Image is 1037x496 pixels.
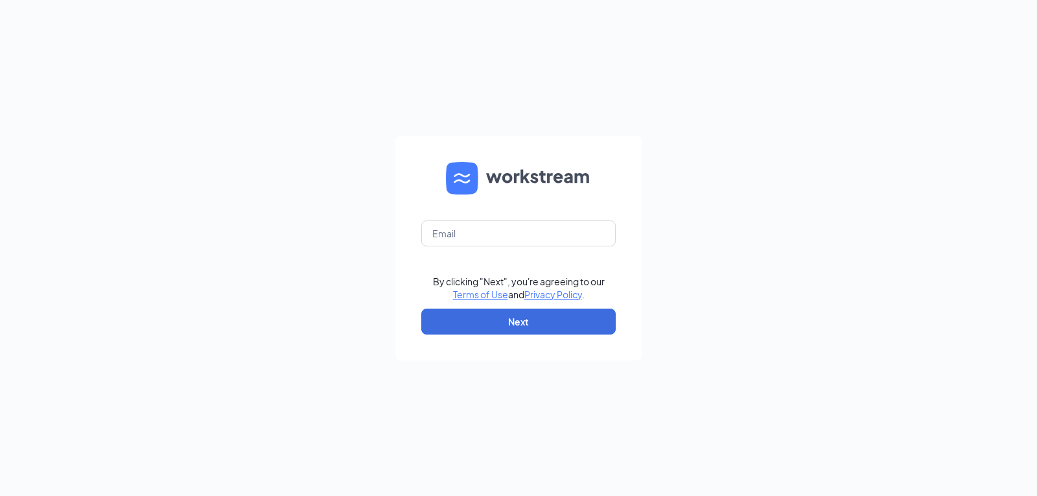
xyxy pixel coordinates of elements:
a: Terms of Use [453,289,508,300]
img: WS logo and Workstream text [446,162,591,195]
div: By clicking "Next", you're agreeing to our and . [433,275,605,301]
a: Privacy Policy [524,289,582,300]
button: Next [421,309,616,335]
input: Email [421,220,616,246]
